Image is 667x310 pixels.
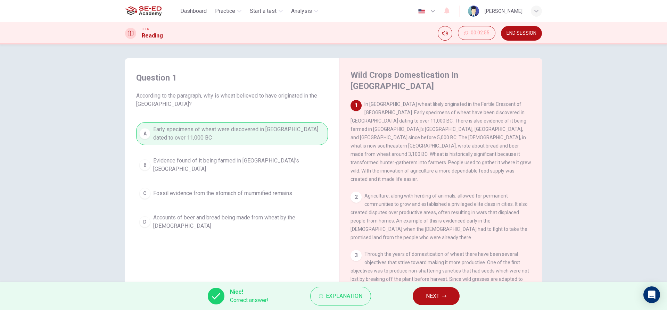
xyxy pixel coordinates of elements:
button: Explanation [310,287,371,305]
span: CEFR [142,27,149,32]
div: 2 [351,192,362,203]
h1: Reading [142,32,163,40]
img: SE-ED Academy logo [125,4,162,18]
span: Practice [215,7,235,15]
span: Nice! [230,288,269,296]
div: Open Intercom Messenger [643,286,660,303]
div: Hide [458,26,495,41]
span: Explanation [326,291,362,301]
img: en [417,9,426,14]
div: 1 [351,100,362,111]
button: Start a test [247,5,286,17]
button: NEXT [413,287,460,305]
button: 00:02:55 [458,26,495,40]
div: [PERSON_NAME] [485,7,522,15]
span: 00:02:55 [471,30,489,36]
span: Analysis [291,7,312,15]
button: Analysis [288,5,321,17]
span: END SESSION [507,31,536,36]
div: 3 [351,250,362,261]
h4: Question 1 [136,72,328,83]
span: Start a test [250,7,277,15]
span: In [GEOGRAPHIC_DATA] wheat likely originated in the Fertile Crescent of [GEOGRAPHIC_DATA]. Early ... [351,101,531,182]
a: SE-ED Academy logo [125,4,178,18]
button: END SESSION [501,26,542,41]
span: Agriculture, along with herding of animals, allowed for permanent communities to grow and establi... [351,193,528,240]
span: Dashboard [180,7,207,15]
h4: Wild Crops Domestication In [GEOGRAPHIC_DATA] [351,69,529,92]
span: Correct answer! [230,296,269,304]
button: Dashboard [178,5,209,17]
img: Profile picture [468,6,479,17]
button: Practice [212,5,244,17]
span: According to the paragraph, why is wheat believed to have originated in the [GEOGRAPHIC_DATA]? [136,92,328,108]
span: NEXT [426,291,439,301]
div: Mute [438,26,452,41]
